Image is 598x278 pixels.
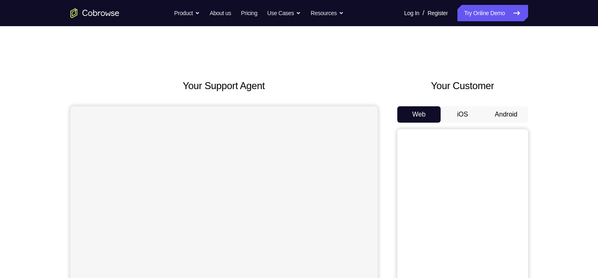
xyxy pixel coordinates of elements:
[457,5,528,21] a: Try Online Demo
[241,5,257,21] a: Pricing
[70,8,119,18] a: Go to the home page
[441,106,484,123] button: iOS
[423,8,424,18] span: /
[70,78,378,93] h2: Your Support Agent
[311,5,344,21] button: Resources
[174,5,200,21] button: Product
[267,5,301,21] button: Use Cases
[404,5,419,21] a: Log In
[397,106,441,123] button: Web
[484,106,528,123] button: Android
[397,78,528,93] h2: Your Customer
[428,5,448,21] a: Register
[210,5,231,21] a: About us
